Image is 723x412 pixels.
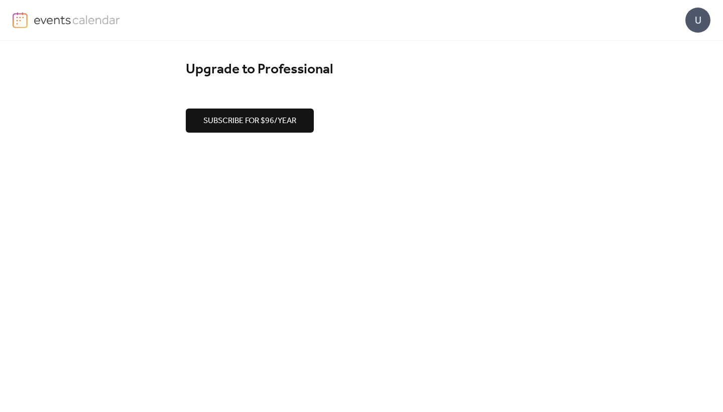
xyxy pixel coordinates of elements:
img: logo-type [34,12,120,27]
div: U [685,8,710,33]
span: Subscribe for $96/year [203,115,296,127]
img: logo [13,12,28,28]
div: Upgrade to Professional [186,61,537,78]
button: Subscribe for $96/year [186,109,314,133]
